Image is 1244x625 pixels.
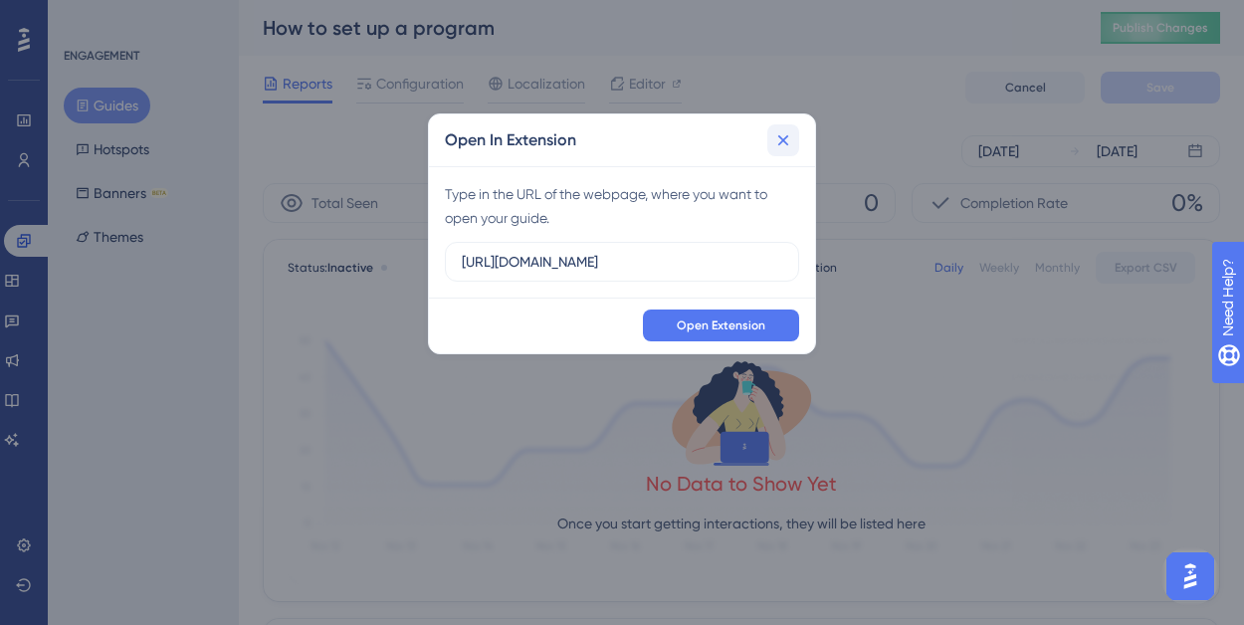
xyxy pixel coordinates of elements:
[47,5,124,29] span: Need Help?
[445,182,799,230] div: Type in the URL of the webpage, where you want to open your guide.
[445,128,576,152] h2: Open In Extension
[1160,546,1220,606] iframe: UserGuiding AI Assistant Launcher
[677,317,765,333] span: Open Extension
[462,251,782,273] input: URL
